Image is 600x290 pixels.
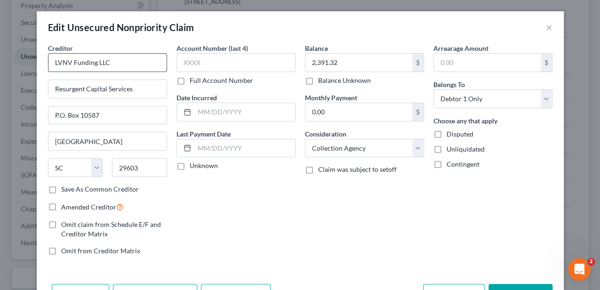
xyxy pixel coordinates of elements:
span: Amended Creditor [61,203,116,211]
input: Enter address... [48,80,167,98]
span: 2 [587,258,595,266]
div: $ [412,103,424,121]
label: Consideration [305,129,346,139]
span: Omit from Creditor Matrix [61,247,140,255]
label: Account Number (last 4) [176,43,248,53]
button: × [546,22,552,33]
span: Unliquidated [447,145,485,153]
span: Disputed [447,130,473,138]
span: Contingent [447,160,480,168]
label: Monthly Payment [305,93,357,103]
label: Save As Common Creditor [61,185,139,194]
label: Unknown [190,161,218,170]
span: Creditor [48,44,73,52]
input: 0.00 [305,103,412,121]
input: 0.00 [434,54,541,72]
span: Belongs To [433,81,465,89]
input: Apt, Suite, etc... [48,106,167,124]
input: XXXX [176,53,296,72]
label: Last Payment Date [176,129,231,139]
input: Search creditor by name... [48,53,167,72]
input: Enter zip... [112,158,167,177]
input: MM/DD/YYYY [194,103,295,121]
input: Enter city... [48,132,167,150]
div: Edit Unsecured Nonpriority Claim [48,21,194,34]
label: Choose any that apply [433,116,497,126]
label: Arrearage Amount [433,43,488,53]
div: $ [412,54,424,72]
span: Omit claim from Schedule E/F and Creditor Matrix [61,220,161,238]
div: $ [541,54,552,72]
label: Date Incurred [176,93,217,103]
input: MM/DD/YYYY [194,139,295,157]
label: Balance Unknown [318,76,371,85]
iframe: Intercom live chat [568,258,591,281]
label: Full Account Number [190,76,253,85]
input: 0.00 [305,54,412,72]
label: Balance [305,43,328,53]
span: Claim was subject to setoff [318,165,397,173]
